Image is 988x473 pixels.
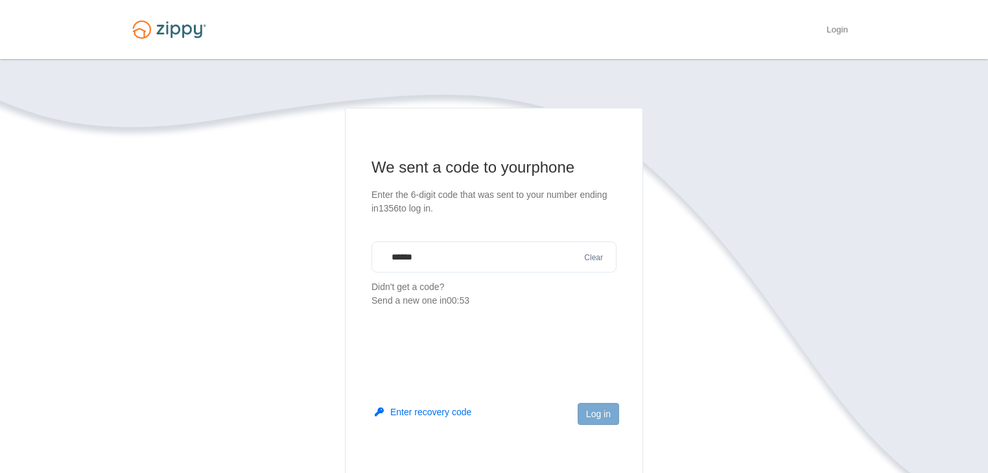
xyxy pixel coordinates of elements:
[578,403,619,425] button: Log in
[580,252,607,264] button: Clear
[827,25,848,38] a: Login
[371,294,617,308] div: Send a new one in 00:53
[371,280,617,308] p: Didn't get a code?
[124,14,214,45] img: Logo
[375,406,471,418] button: Enter recovery code
[371,157,617,178] h1: We sent a code to your phone
[371,188,617,215] p: Enter the 6-digit code that was sent to your number ending in 1356 to log in.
